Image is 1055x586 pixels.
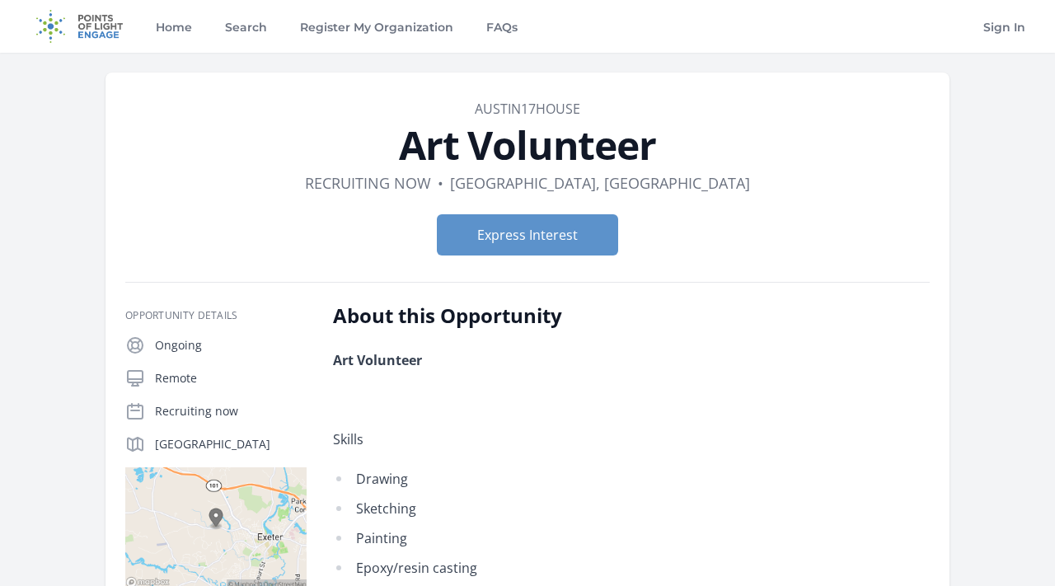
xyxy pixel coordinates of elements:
[333,351,422,369] b: Art Volunteer
[333,430,363,448] span: Skills
[333,527,815,550] li: Painting
[437,214,618,255] button: Express Interest
[333,467,815,490] li: Drawing
[155,337,307,354] p: Ongoing
[333,497,815,520] li: Sketching
[155,436,307,452] p: [GEOGRAPHIC_DATA]
[475,100,580,118] a: Austin17House
[333,556,815,579] li: Epoxy/resin casting
[155,370,307,387] p: Remote
[125,125,930,165] h1: Art Volunteer
[438,171,443,195] div: •
[333,302,815,329] h2: About this Opportunity
[305,171,431,195] dd: Recruiting now
[125,309,307,322] h3: Opportunity Details
[450,171,750,195] dd: [GEOGRAPHIC_DATA], [GEOGRAPHIC_DATA]
[155,403,307,420] p: Recruiting now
